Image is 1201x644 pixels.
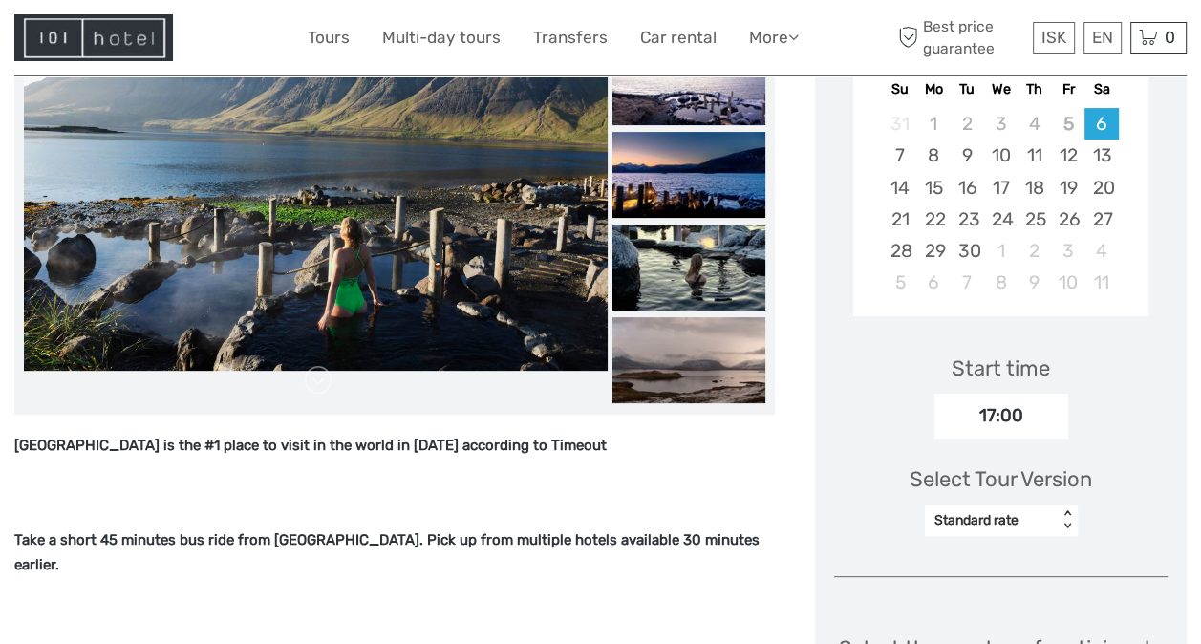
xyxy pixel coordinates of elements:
div: We [984,76,1018,102]
div: Choose Saturday, September 27th, 2025 [1084,204,1118,235]
div: Not available Sunday, August 31st, 2025 [883,108,916,140]
div: Choose Tuesday, September 16th, 2025 [951,172,984,204]
div: Choose Monday, September 29th, 2025 [917,235,951,267]
strong: [GEOGRAPHIC_DATA] is the #1 place to visit in the world in [DATE] according to Timeout [14,437,607,454]
div: Choose Sunday, September 21st, 2025 [883,204,916,235]
div: Choose Thursday, September 25th, 2025 [1018,204,1051,235]
div: Choose Saturday, September 6th, 2025 [1084,108,1118,140]
div: Choose Saturday, October 11th, 2025 [1084,267,1118,298]
span: ISK [1041,28,1066,47]
img: e2789be4f5a34e6693e929a7aef51185_slider_thumbnail.jpeg [612,132,765,218]
div: Fr [1051,76,1084,102]
div: Choose Thursday, October 2nd, 2025 [1018,235,1051,267]
div: Choose Wednesday, October 8th, 2025 [984,267,1018,298]
a: More [749,24,799,52]
div: Tu [951,76,984,102]
img: Hotel Information [14,14,173,61]
div: Choose Saturday, September 13th, 2025 [1084,140,1118,171]
a: Multi-day tours [382,24,501,52]
div: Choose Monday, September 15th, 2025 [917,172,951,204]
a: Transfers [533,24,608,52]
div: Su [883,76,916,102]
div: Sa [1084,76,1118,102]
span: Best price guarantee [893,16,1028,58]
div: Choose Monday, October 6th, 2025 [917,267,951,298]
div: 17:00 [934,394,1068,438]
div: Choose Saturday, September 20th, 2025 [1084,172,1118,204]
p: We're away right now. Please check back later! [27,33,216,49]
div: Choose Tuesday, September 23rd, 2025 [951,204,984,235]
div: Choose Wednesday, September 17th, 2025 [984,172,1018,204]
div: Choose Saturday, October 4th, 2025 [1084,235,1118,267]
div: Choose Tuesday, October 7th, 2025 [951,267,984,298]
img: a0092645024d40a7b0c90e53b724a823_slider_thumbnail.jpeg [612,39,765,125]
div: Choose Wednesday, September 24th, 2025 [984,204,1018,235]
a: Car rental [640,24,717,52]
div: Th [1018,76,1051,102]
div: Choose Friday, September 12th, 2025 [1051,140,1084,171]
div: Mo [917,76,951,102]
div: Choose Sunday, October 5th, 2025 [883,267,916,298]
div: Choose Thursday, September 18th, 2025 [1018,172,1051,204]
div: Not available Wednesday, September 3rd, 2025 [984,108,1018,140]
div: Choose Sunday, September 7th, 2025 [883,140,916,171]
div: Choose Thursday, September 11th, 2025 [1018,140,1051,171]
div: Choose Sunday, September 28th, 2025 [883,235,916,267]
div: Select Tour Version [910,464,1092,494]
div: Not available Friday, September 5th, 2025 [1051,108,1084,140]
div: Choose Wednesday, October 1st, 2025 [984,235,1018,267]
div: Choose Friday, September 19th, 2025 [1051,172,1084,204]
button: Open LiveChat chat widget [220,30,243,53]
div: Choose Friday, October 3rd, 2025 [1051,235,1084,267]
div: Choose Wednesday, September 10th, 2025 [984,140,1018,171]
div: Choose Friday, September 26th, 2025 [1051,204,1084,235]
div: Choose Monday, September 22nd, 2025 [917,204,951,235]
div: Choose Friday, October 10th, 2025 [1051,267,1084,298]
strong: Take a short 45 minutes bus ride from [GEOGRAPHIC_DATA]. Pick up from multiple hotels available 3... [14,531,760,573]
div: EN [1083,22,1122,54]
span: 0 [1162,28,1178,47]
img: 4075f79dabce4cc29c40dc1d5bb4bbb2_slider_thumbnail.jpeg [612,317,765,403]
div: Not available Tuesday, September 2nd, 2025 [951,108,984,140]
div: Not available Thursday, September 4th, 2025 [1018,108,1051,140]
div: Choose Thursday, October 9th, 2025 [1018,267,1051,298]
div: Choose Monday, September 8th, 2025 [917,140,951,171]
div: Choose Tuesday, September 9th, 2025 [951,140,984,171]
div: < > [1059,510,1075,530]
div: Standard rate [934,511,1048,530]
div: Choose Tuesday, September 30th, 2025 [951,235,984,267]
div: Not available Monday, September 1st, 2025 [917,108,951,140]
div: Start time [952,354,1050,383]
div: Choose Sunday, September 14th, 2025 [883,172,916,204]
div: month 2025-09 [859,108,1142,298]
a: Tours [308,24,350,52]
img: 32eb2386f24e443e936de40c7f2abf66_slider_thumbnail.jpeg [612,225,765,311]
